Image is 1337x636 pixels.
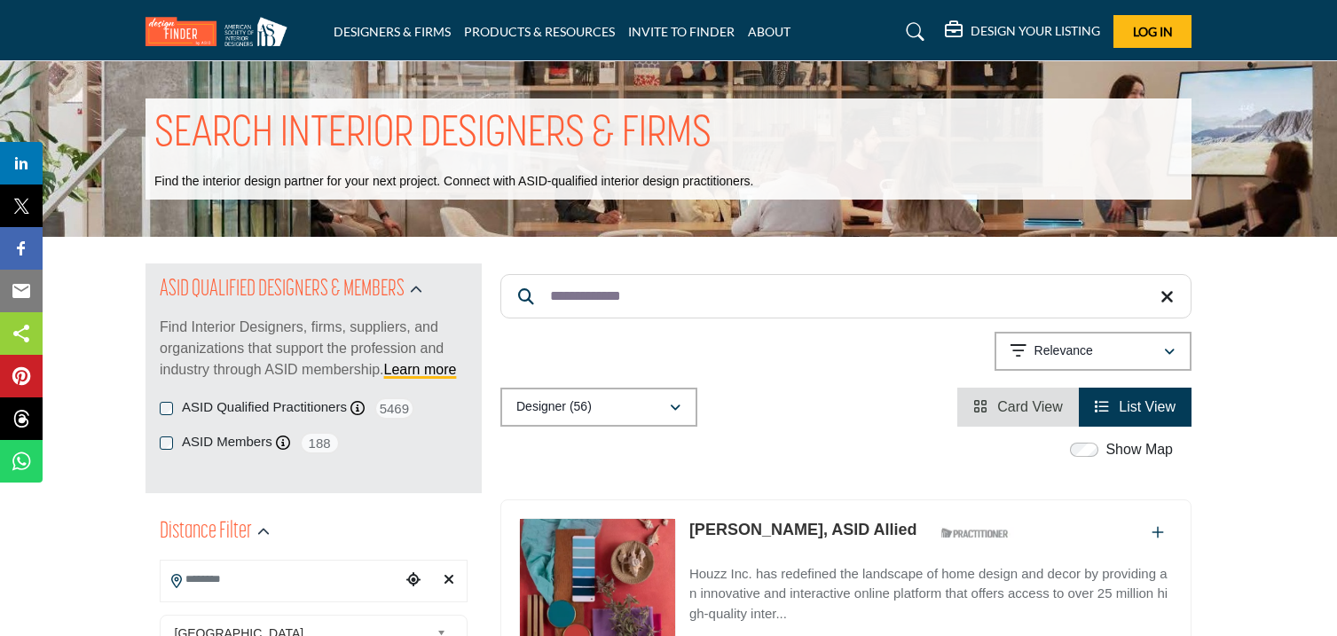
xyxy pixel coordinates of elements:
[384,362,457,377] a: Learn more
[182,397,347,418] label: ASID Qualified Practitioners
[160,274,405,306] h2: ASID QUALIFIED DESIGNERS & MEMBERS
[689,518,917,542] p: Holly Bentley, ASID Allied
[748,24,790,39] a: ABOUT
[997,399,1063,414] span: Card View
[374,397,414,420] span: 5469
[160,402,173,415] input: ASID Qualified Practitioners checkbox
[1152,525,1164,540] a: Add To List
[689,554,1173,624] a: Houzz Inc. has redefined the landscape of home design and decor by providing an innovative and in...
[160,436,173,450] input: ASID Members checkbox
[464,24,615,39] a: PRODUCTS & RESOURCES
[400,561,427,600] div: Choose your current location
[1034,342,1093,360] p: Relevance
[689,521,917,538] a: [PERSON_NAME], ASID Allied
[161,562,400,597] input: Search Location
[1133,24,1173,39] span: Log In
[1079,388,1192,427] li: List View
[971,23,1100,39] h5: DESIGN YOUR LISTING
[516,398,592,416] p: Designer (56)
[154,173,753,191] p: Find the interior design partner for your next project. Connect with ASID-qualified interior desi...
[934,522,1014,545] img: ASID Qualified Practitioners Badge Icon
[500,274,1192,318] input: Search Keyword
[957,388,1079,427] li: Card View
[628,24,735,39] a: INVITE TO FINDER
[182,432,272,452] label: ASID Members
[334,24,451,39] a: DESIGNERS & FIRMS
[300,432,340,454] span: 188
[1105,439,1173,460] label: Show Map
[160,516,252,548] h2: Distance Filter
[145,17,296,46] img: Site Logo
[945,21,1100,43] div: DESIGN YOUR LISTING
[160,317,468,381] p: Find Interior Designers, firms, suppliers, and organizations that support the profession and indu...
[1113,15,1192,48] button: Log In
[973,399,1063,414] a: View Card
[154,107,712,162] h1: SEARCH INTERIOR DESIGNERS & FIRMS
[500,388,697,427] button: Designer (56)
[436,561,462,600] div: Clear search location
[995,332,1192,371] button: Relevance
[889,18,936,46] a: Search
[1095,399,1176,414] a: View List
[1119,399,1176,414] span: List View
[689,564,1173,624] p: Houzz Inc. has redefined the landscape of home design and decor by providing an innovative and in...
